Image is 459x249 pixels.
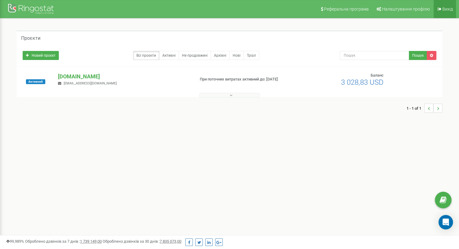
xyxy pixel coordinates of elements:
[21,36,40,41] h5: Проєкти
[160,239,181,244] u: 7 835 073,00
[406,104,424,113] span: 1 - 1 of 1
[26,79,45,84] span: Активний
[324,7,369,11] span: Реферальна програма
[6,239,24,244] span: 99,989%
[64,81,117,85] span: [EMAIL_ADDRESS][DOMAIN_NAME]
[133,51,159,60] a: Всі проєкти
[80,239,102,244] u: 1 739 149,00
[409,51,427,60] button: Пошук
[229,51,244,60] a: Нові
[25,239,102,244] span: Оброблено дзвінків за 7 днів :
[103,239,181,244] span: Оброблено дзвінків за 30 днів :
[211,51,230,60] a: Архівні
[23,51,59,60] a: Новий проєкт
[159,51,179,60] a: Активні
[340,51,409,60] input: Пошук
[406,98,442,119] nav: ...
[244,51,259,60] a: Тріал
[442,7,453,11] span: Вихід
[382,7,430,11] span: Налаштування профілю
[341,78,384,87] span: 3 028,83 USD
[58,73,190,80] p: [DOMAIN_NAME]
[438,215,453,229] div: Open Intercom Messenger
[200,77,296,82] p: При поточних витратах активний до: [DATE]
[179,51,211,60] a: Не продовжені
[371,73,384,77] span: Баланс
